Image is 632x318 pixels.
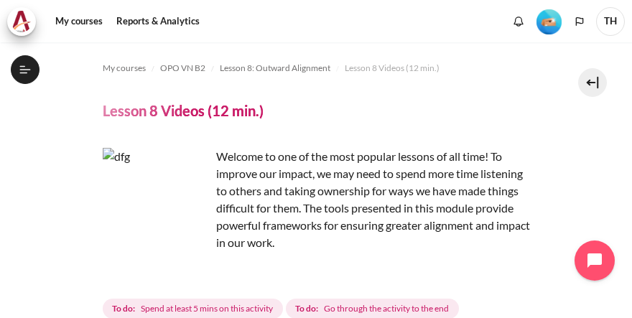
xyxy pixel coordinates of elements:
[324,302,449,315] span: Go through the activity to the end
[596,7,625,36] span: TH
[295,302,318,315] strong: To do:
[50,7,108,36] a: My courses
[112,302,135,315] strong: To do:
[103,101,264,120] h4: Lesson 8 Videos (12 min.)
[345,62,440,75] span: Lesson 8 Videos (12 min.)
[7,7,43,36] a: Architeck Architeck
[220,60,330,77] a: Lesson 8: Outward Alignment
[103,62,146,75] span: My courses
[103,148,530,251] p: Welcome to one of the most popular lessons of all time! To improve our impact, we may need to spe...
[536,8,562,34] div: Level #2
[536,9,562,34] img: Level #2
[569,11,590,32] button: Languages
[11,11,32,32] img: Architeck
[103,57,530,80] nav: Navigation bar
[141,302,273,315] span: Spend at least 5 mins on this activity
[596,7,625,36] a: User menu
[531,8,567,34] a: Level #2
[103,148,210,256] img: dfg
[160,62,205,75] span: OPO VN B2
[103,60,146,77] a: My courses
[508,11,529,32] div: Show notification window with no new notifications
[345,60,440,77] a: Lesson 8 Videos (12 min.)
[160,60,205,77] a: OPO VN B2
[220,62,330,75] span: Lesson 8: Outward Alignment
[111,7,205,36] a: Reports & Analytics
